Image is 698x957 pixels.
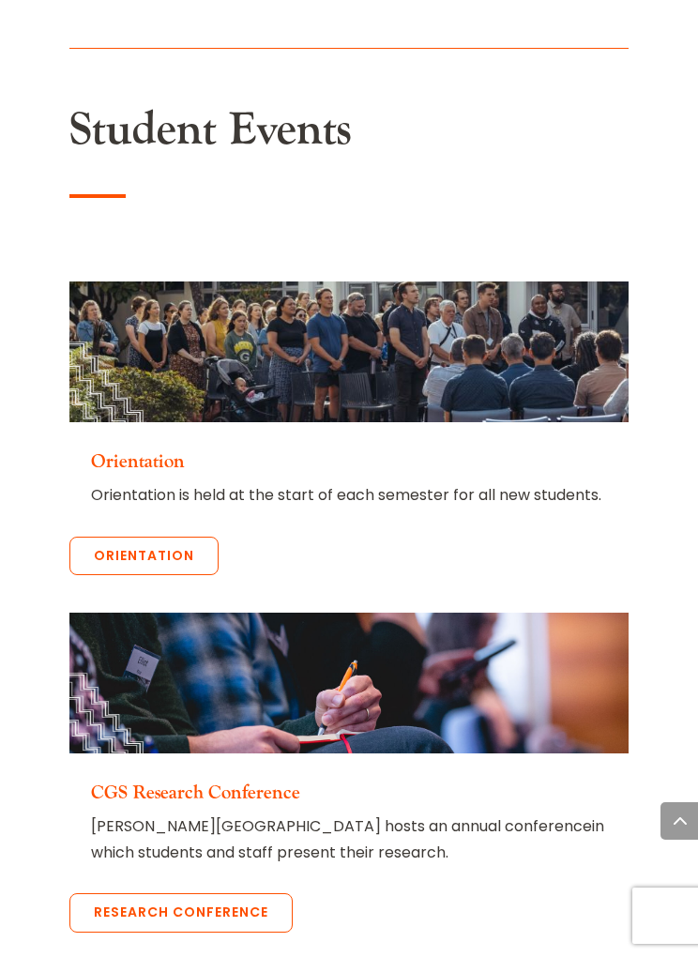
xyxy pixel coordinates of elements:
[69,537,219,576] a: Orientation
[69,103,628,167] h2: Student Events
[91,482,607,508] p: Orientation is held at the start of each semester for all new students.
[91,449,185,474] a: Orientation
[69,737,351,759] a: Poutama_bottom left_800x533
[91,781,300,805] a: CGS Research Conference
[69,893,293,933] a: Research Conference
[69,613,351,753] img: CGS Research Conference 2022 (19)
[69,406,351,428] a: Orientation_2024-02
[91,813,607,864] p: [PERSON_NAME][GEOGRAPHIC_DATA] hosts an annual conference
[69,281,351,422] img: Orientation_2024-02
[91,815,604,862] span: in which students and staff present their research.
